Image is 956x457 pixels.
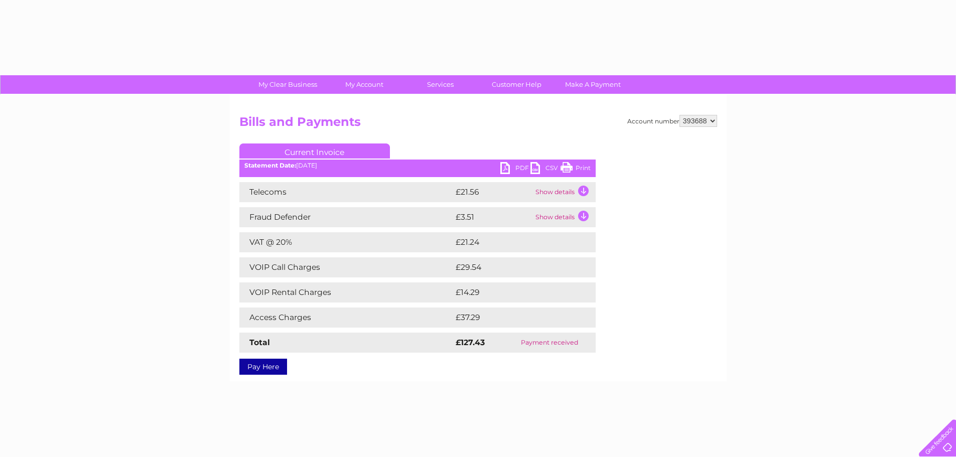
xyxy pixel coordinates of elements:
a: Pay Here [239,359,287,375]
td: £14.29 [453,282,575,302]
td: VAT @ 20% [239,232,453,252]
a: My Clear Business [246,75,329,94]
td: £3.51 [453,207,533,227]
td: Payment received [503,333,595,353]
td: £21.24 [453,232,575,252]
a: CSV [530,162,561,177]
td: Show details [533,207,596,227]
a: PDF [500,162,530,177]
strong: £127.43 [456,338,485,347]
a: Services [399,75,482,94]
h2: Bills and Payments [239,115,717,134]
div: Account number [627,115,717,127]
div: [DATE] [239,162,596,169]
a: Customer Help [475,75,558,94]
td: Access Charges [239,308,453,328]
td: Fraud Defender [239,207,453,227]
td: Telecoms [239,182,453,202]
td: VOIP Rental Charges [239,282,453,302]
a: Current Invoice [239,143,390,159]
td: £29.54 [453,257,576,277]
td: VOIP Call Charges [239,257,453,277]
a: My Account [323,75,405,94]
a: Make A Payment [552,75,634,94]
td: Show details [533,182,596,202]
td: £37.29 [453,308,575,328]
b: Statement Date: [244,162,296,169]
a: Print [561,162,591,177]
strong: Total [249,338,270,347]
td: £21.56 [453,182,533,202]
